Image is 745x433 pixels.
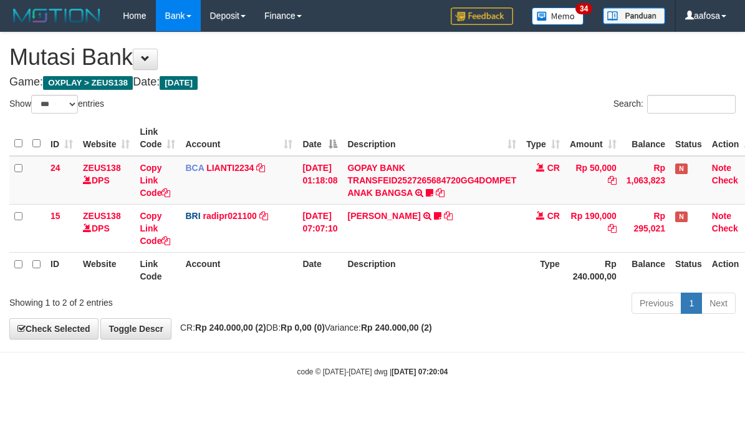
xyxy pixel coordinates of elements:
[622,204,670,252] td: Rp 295,021
[532,7,584,25] img: Button%20Memo.svg
[670,120,707,156] th: Status
[444,211,453,221] a: Copy ABDUL ROJAK to clipboard
[608,223,617,233] a: Copy Rp 190,000 to clipboard
[185,211,200,221] span: BRI
[392,367,448,376] strong: [DATE] 07:20:04
[9,76,736,89] h4: Game: Date:
[259,211,268,221] a: Copy radipr021100 to clipboard
[361,323,432,333] strong: Rp 240.000,00 (2)
[712,211,731,221] a: Note
[297,367,448,376] small: code © [DATE]-[DATE] dwg |
[297,252,342,288] th: Date
[9,95,104,114] label: Show entries
[140,163,170,198] a: Copy Link Code
[712,223,738,233] a: Check
[565,156,622,205] td: Rp 50,000
[436,188,445,198] a: Copy GOPAY BANK TRANSFEID2527265684720GG4DOMPET ANAK BANGSA to clipboard
[297,204,342,252] td: [DATE] 07:07:10
[681,293,702,314] a: 1
[78,156,135,205] td: DPS
[521,252,565,288] th: Type
[565,252,622,288] th: Rp 240.000,00
[712,163,731,173] a: Note
[43,76,133,90] span: OXPLAY > ZEUS138
[203,211,256,221] a: radipr021100
[622,120,670,156] th: Balance
[135,120,180,156] th: Link Code: activate to sort column ascending
[256,163,265,173] a: Copy LIANTI2234 to clipboard
[608,175,617,185] a: Copy Rp 50,000 to clipboard
[347,163,516,198] a: GOPAY BANK TRANSFEID2527265684720GG4DOMPET ANAK BANGSA
[712,175,738,185] a: Check
[78,252,135,288] th: Website
[50,163,60,173] span: 24
[347,211,420,221] a: [PERSON_NAME]
[613,95,736,114] label: Search:
[195,323,266,333] strong: Rp 240.000,00 (2)
[9,291,301,309] div: Showing 1 to 2 of 2 entries
[135,252,180,288] th: Link Code
[451,7,513,25] img: Feedback.jpg
[701,293,736,314] a: Next
[565,120,622,156] th: Amount: activate to sort column ascending
[206,163,254,173] a: LIANTI2234
[670,252,707,288] th: Status
[9,318,99,339] a: Check Selected
[521,120,565,156] th: Type: activate to sort column ascending
[647,95,736,114] input: Search:
[31,95,78,114] select: Showentries
[174,323,432,333] span: CR: DB: Variance:
[565,204,622,252] td: Rp 190,000
[78,120,135,156] th: Website: activate to sort column ascending
[160,76,198,90] span: [DATE]
[140,211,170,246] a: Copy Link Code
[342,120,521,156] th: Description: activate to sort column ascending
[9,45,736,70] h1: Mutasi Bank
[547,163,560,173] span: CR
[83,211,121,221] a: ZEUS138
[297,120,342,156] th: Date: activate to sort column descending
[575,3,592,14] span: 34
[675,212,688,222] span: Has Note
[603,7,665,24] img: panduan.png
[83,163,121,173] a: ZEUS138
[675,163,688,174] span: Has Note
[281,323,325,333] strong: Rp 0,00 (0)
[185,163,204,173] span: BCA
[547,211,560,221] span: CR
[180,252,297,288] th: Account
[78,204,135,252] td: DPS
[46,120,78,156] th: ID: activate to sort column ascending
[46,252,78,288] th: ID
[297,156,342,205] td: [DATE] 01:18:08
[50,211,60,221] span: 15
[622,252,670,288] th: Balance
[180,120,297,156] th: Account: activate to sort column ascending
[632,293,681,314] a: Previous
[342,252,521,288] th: Description
[622,156,670,205] td: Rp 1,063,823
[9,6,104,25] img: MOTION_logo.png
[100,318,171,339] a: Toggle Descr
